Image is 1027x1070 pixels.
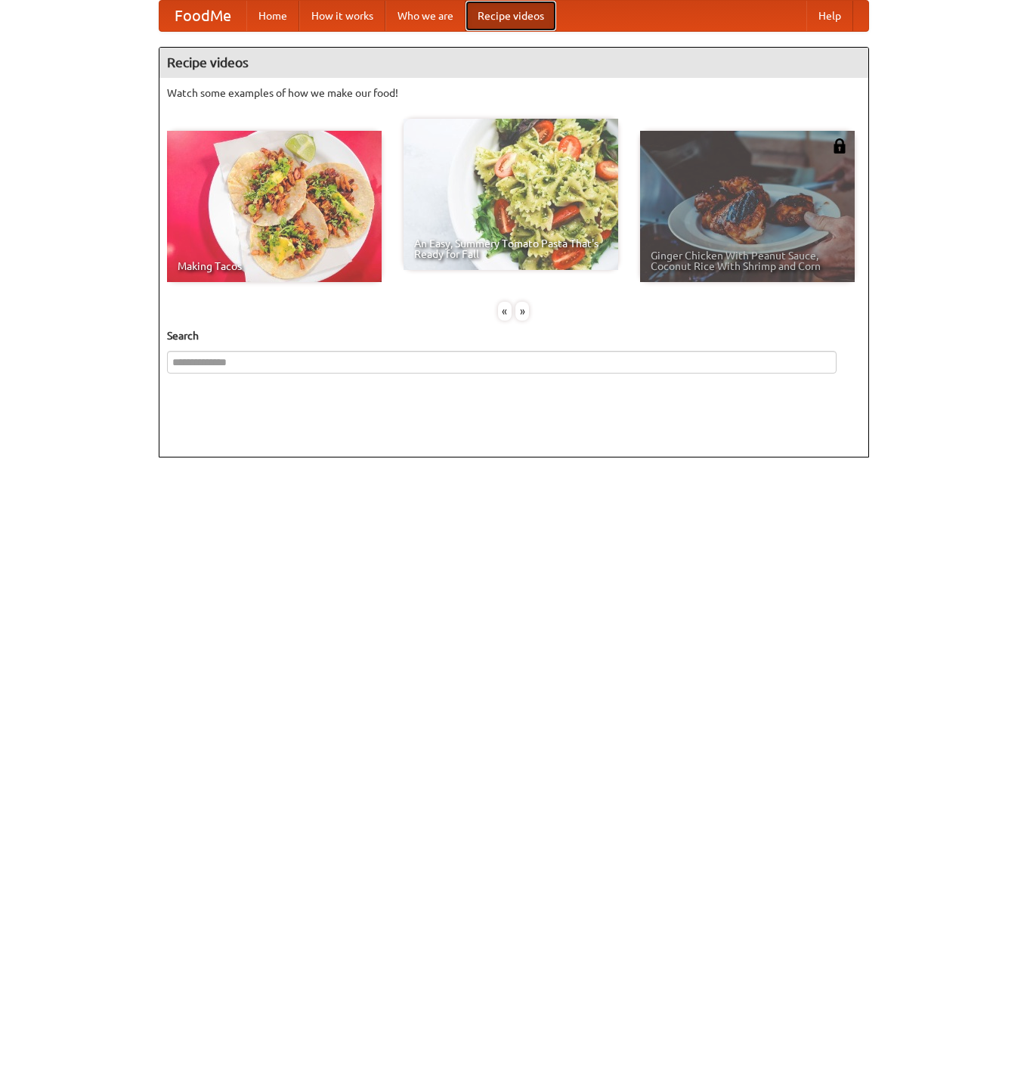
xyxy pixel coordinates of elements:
span: An Easy, Summery Tomato Pasta That's Ready for Fall [414,238,608,259]
div: « [498,302,512,321]
h4: Recipe videos [159,48,868,78]
a: Home [246,1,299,31]
a: How it works [299,1,385,31]
a: FoodMe [159,1,246,31]
h5: Search [167,328,861,343]
img: 483408.png [832,138,847,154]
a: Help [806,1,853,31]
a: Recipe videos [466,1,556,31]
p: Watch some examples of how we make our food! [167,85,861,101]
div: » [515,302,529,321]
a: Who we are [385,1,466,31]
span: Making Tacos [178,261,371,271]
a: An Easy, Summery Tomato Pasta That's Ready for Fall [404,119,618,270]
a: Making Tacos [167,131,382,282]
